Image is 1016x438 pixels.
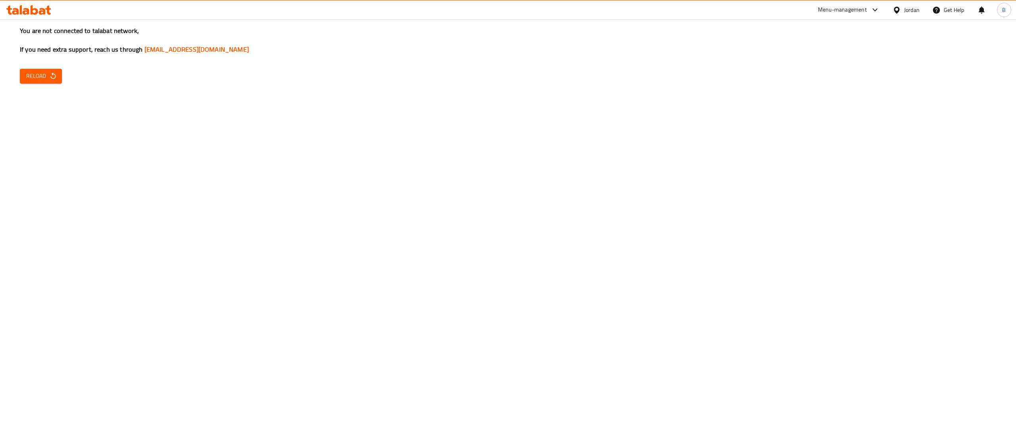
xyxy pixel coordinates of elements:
[144,43,249,55] a: [EMAIL_ADDRESS][DOMAIN_NAME]
[904,6,920,14] div: Jordan
[1002,6,1006,14] span: B
[26,71,56,81] span: Reload
[20,26,996,54] h3: You are not connected to talabat network, If you need extra support, reach us through
[818,5,867,15] div: Menu-management
[20,69,62,83] button: Reload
